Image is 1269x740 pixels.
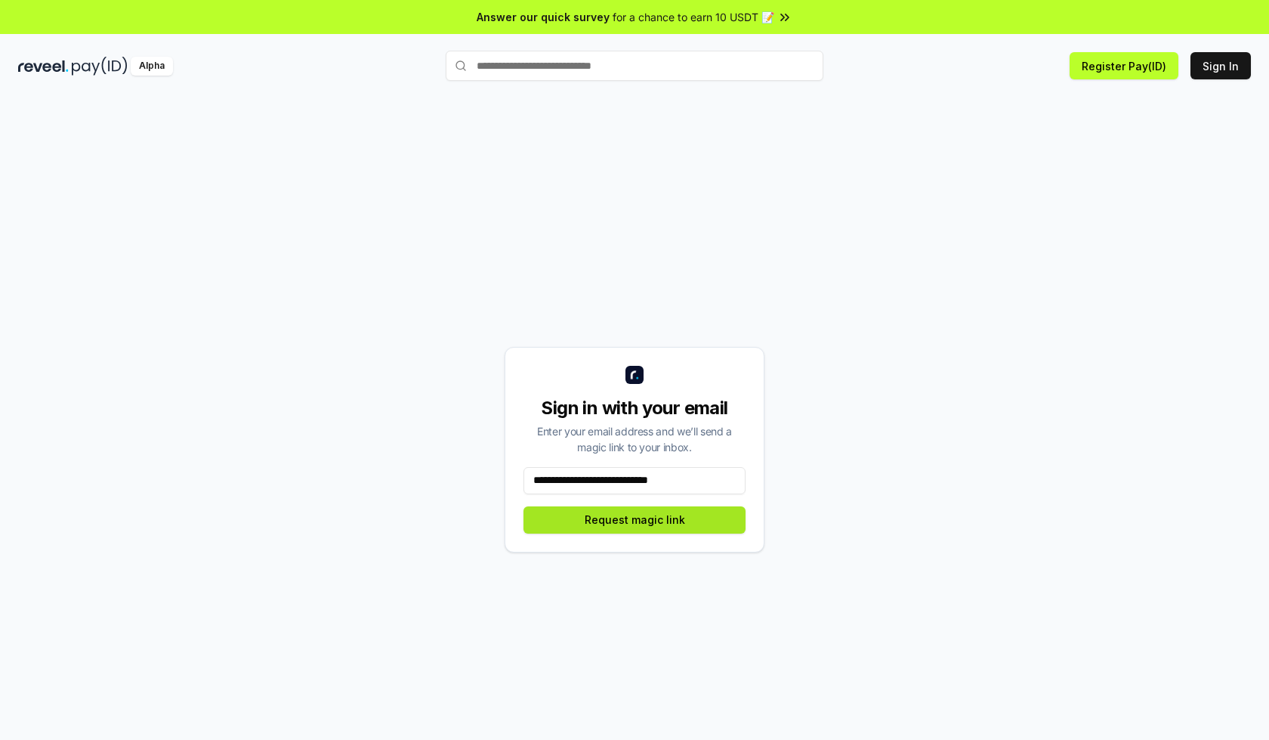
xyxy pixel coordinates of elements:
div: Enter your email address and we’ll send a magic link to your inbox. [523,423,746,455]
span: Answer our quick survey [477,9,610,25]
img: reveel_dark [18,57,69,76]
img: logo_small [625,366,644,384]
div: Sign in with your email [523,396,746,420]
button: Sign In [1190,52,1251,79]
button: Request magic link [523,506,746,534]
span: for a chance to earn 10 USDT 📝 [613,9,774,25]
div: Alpha [131,57,173,76]
button: Register Pay(ID) [1070,52,1178,79]
img: pay_id [72,57,128,76]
